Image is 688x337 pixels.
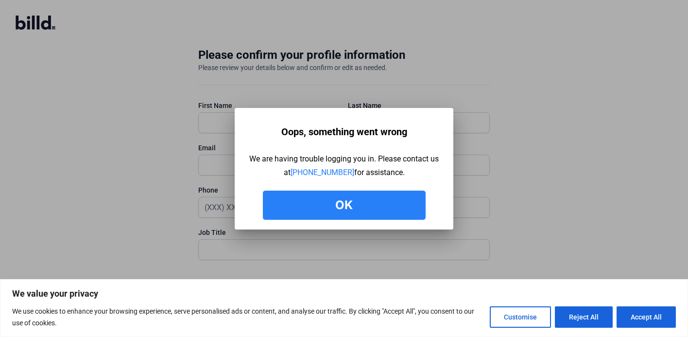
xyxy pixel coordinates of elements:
button: Customise [490,306,551,328]
button: Ok [263,191,426,220]
div: We are having trouble logging you in. Please contact us at for assistance. [249,152,439,179]
p: We use cookies to enhance your browsing experience, serve personalised ads or content, and analys... [12,305,482,329]
button: Accept All [617,306,676,328]
button: Reject All [555,306,613,328]
p: We value your privacy [12,288,676,300]
div: Oops, something went wrong [281,123,407,141]
a: [PHONE_NUMBER] [291,168,354,177]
